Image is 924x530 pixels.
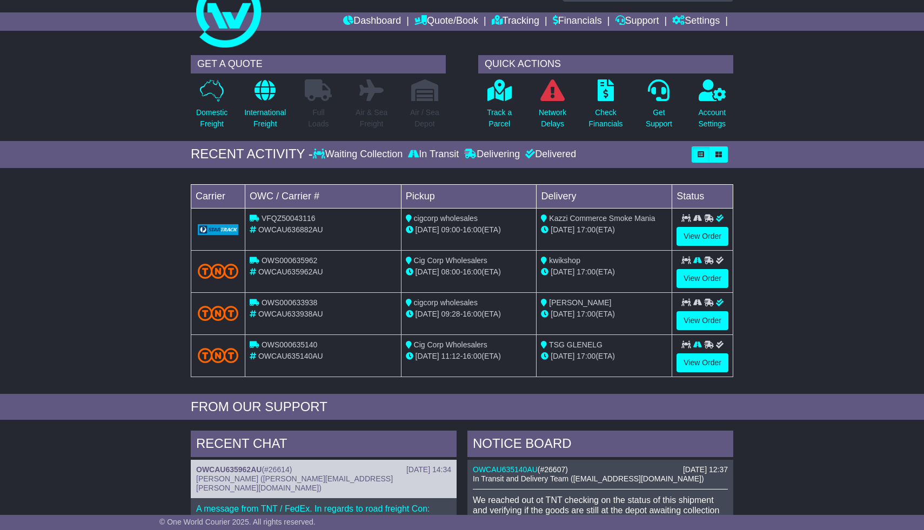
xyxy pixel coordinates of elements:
a: InternationalFreight [244,79,286,136]
div: (ETA) [541,266,667,278]
span: Cig Corp Wholesalers [414,340,487,349]
span: cigcorp wholesales [414,298,478,307]
span: cigcorp wholesales [414,214,478,223]
span: OWS000633938 [262,298,318,307]
span: [DATE] [551,310,574,318]
span: 08:00 [441,267,460,276]
img: TNT_Domestic.png [198,264,238,278]
span: 17:00 [577,225,595,234]
span: #26607 [540,465,566,474]
a: View Order [677,353,728,372]
div: Delivering [461,149,523,160]
span: 09:28 [441,310,460,318]
a: DomesticFreight [196,79,228,136]
div: RECENT CHAT [191,431,457,460]
div: In Transit [405,149,461,160]
div: (ETA) [541,351,667,362]
span: OWCAU633938AU [258,310,323,318]
a: View Order [677,227,728,246]
p: Check Financials [589,107,623,130]
div: [DATE] 12:37 [683,465,728,474]
div: (ETA) [541,224,667,236]
span: [DATE] [416,225,439,234]
span: OWS000635140 [262,340,318,349]
span: In Transit and Delivery Team ([EMAIL_ADDRESS][DOMAIN_NAME]) [473,474,704,483]
img: TNT_Domestic.png [198,306,238,320]
td: Pickup [401,184,537,208]
span: [DATE] [416,310,439,318]
span: [DATE] [551,225,574,234]
div: (ETA) [541,308,667,320]
span: 17:00 [577,267,595,276]
span: 17:00 [577,310,595,318]
div: GET A QUOTE [191,55,446,73]
span: 16:00 [463,310,481,318]
div: RECENT ACTIVITY - [191,146,313,162]
span: 16:00 [463,352,481,360]
span: Kazzi Commerce Smoke Mania [549,214,655,223]
a: Settings [672,12,720,31]
a: View Order [677,269,728,288]
img: TNT_Domestic.png [198,348,238,363]
span: [DATE] [551,267,574,276]
span: 17:00 [577,352,595,360]
a: Quote/Book [414,12,478,31]
a: OWCAU635962AU [196,465,262,474]
a: Dashboard [343,12,401,31]
td: OWC / Carrier # [245,184,401,208]
p: Domestic Freight [196,107,227,130]
a: CheckFinancials [588,79,624,136]
div: - (ETA) [406,224,532,236]
p: Track a Parcel [487,107,512,130]
p: Air & Sea Freight [356,107,387,130]
a: OWCAU635140AU [473,465,538,474]
a: Financials [553,12,602,31]
a: GetSupport [645,79,673,136]
span: TSG GLENELG [549,340,602,349]
a: View Order [677,311,728,330]
span: 11:12 [441,352,460,360]
span: OWCAU636882AU [258,225,323,234]
span: © One World Courier 2025. All rights reserved. [159,518,316,526]
p: Get Support [646,107,672,130]
p: We reached out ot TNT checking on the status of this shipment and verifying if the goods are stil... [473,495,728,515]
span: OWS000635962 [262,256,318,265]
span: 16:00 [463,267,481,276]
div: QUICK ACTIONS [478,55,733,73]
a: AccountSettings [698,79,727,136]
div: [DATE] 14:34 [406,465,451,474]
div: Delivered [523,149,576,160]
span: [DATE] [416,267,439,276]
div: - (ETA) [406,308,532,320]
a: Tracking [492,12,539,31]
a: NetworkDelays [538,79,567,136]
td: Delivery [537,184,672,208]
span: kwikshop [549,256,580,265]
a: Support [615,12,659,31]
a: Track aParcel [486,79,512,136]
span: [PERSON_NAME] ([PERSON_NAME][EMAIL_ADDRESS][PERSON_NAME][DOMAIN_NAME]) [196,474,393,492]
span: OWCAU635962AU [258,267,323,276]
div: - (ETA) [406,266,532,278]
td: Status [672,184,733,208]
span: #26614 [264,465,290,474]
div: NOTICE BOARD [467,431,733,460]
div: - (ETA) [406,351,532,362]
span: Cig Corp Wholesalers [414,256,487,265]
div: ( ) [196,465,451,474]
td: Carrier [191,184,245,208]
img: GetCarrierServiceLogo [198,224,238,235]
span: OWCAU635140AU [258,352,323,360]
p: Account Settings [699,107,726,130]
div: ( ) [473,465,728,474]
p: Air / Sea Depot [410,107,439,130]
p: Full Loads [305,107,332,130]
div: Waiting Collection [313,149,405,160]
span: [DATE] [551,352,574,360]
span: [PERSON_NAME] [549,298,611,307]
span: VFQZ50043116 [262,214,316,223]
p: International Freight [244,107,286,130]
span: 16:00 [463,225,481,234]
p: Network Delays [539,107,566,130]
span: [DATE] [416,352,439,360]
